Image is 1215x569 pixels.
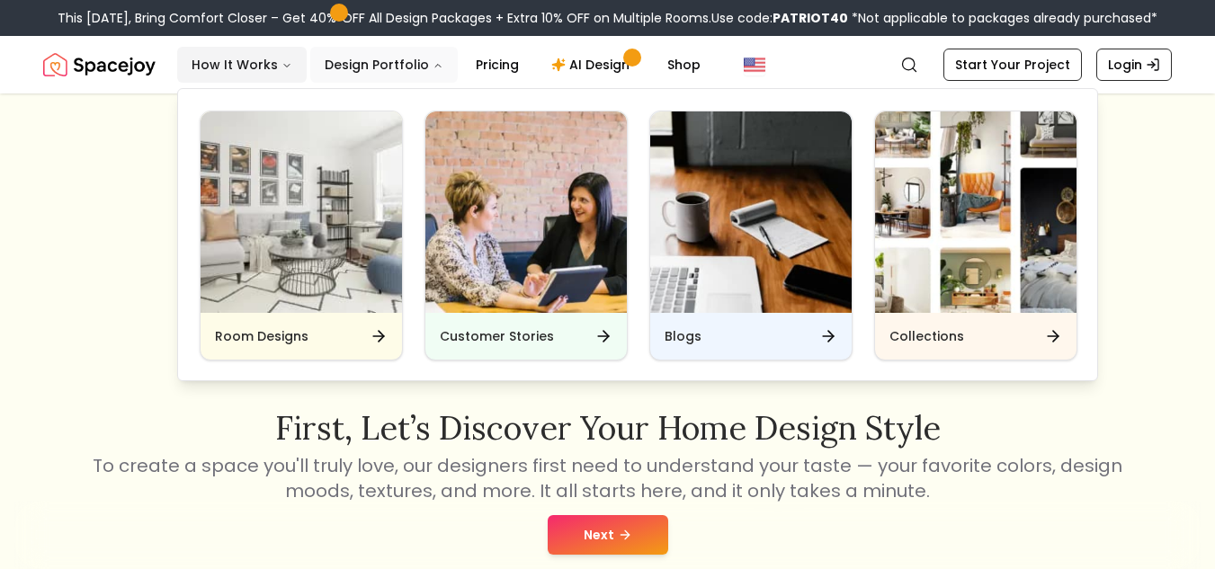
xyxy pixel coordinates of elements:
p: To create a space you'll truly love, our designers first need to understand your taste — your fav... [90,453,1126,503]
a: BlogsBlogs [649,111,853,360]
h2: First, let’s discover your home design style [90,410,1126,446]
h6: Room Designs [215,327,308,345]
a: Start Your Project [943,49,1082,81]
h6: Customer Stories [440,327,554,345]
nav: Global [43,36,1172,93]
a: Pricing [461,47,533,83]
div: This [DATE], Bring Comfort Closer – Get 40% OFF All Design Packages + Extra 10% OFF on Multiple R... [58,9,1157,27]
a: Shop [653,47,715,83]
a: Login [1096,49,1172,81]
img: Blogs [650,111,852,313]
h6: Blogs [665,327,701,345]
nav: Main [177,47,715,83]
a: Customer StoriesCustomer Stories [424,111,628,360]
img: United States [744,54,765,76]
button: How It Works [177,47,307,83]
a: CollectionsCollections [874,111,1077,360]
span: Use code: [711,9,848,27]
img: Room Designs [201,111,402,313]
img: Spacejoy Logo [43,47,156,83]
div: Design Portfolio [178,89,1099,382]
a: Room DesignsRoom Designs [200,111,403,360]
a: Spacejoy [43,47,156,83]
button: Design Portfolio [310,47,458,83]
b: PATRIOT40 [773,9,848,27]
button: Next [548,515,668,555]
img: Customer Stories [425,111,627,313]
span: *Not applicable to packages already purchased* [848,9,1157,27]
h6: Collections [889,327,964,345]
a: AI Design [537,47,649,83]
img: Collections [875,111,1077,313]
